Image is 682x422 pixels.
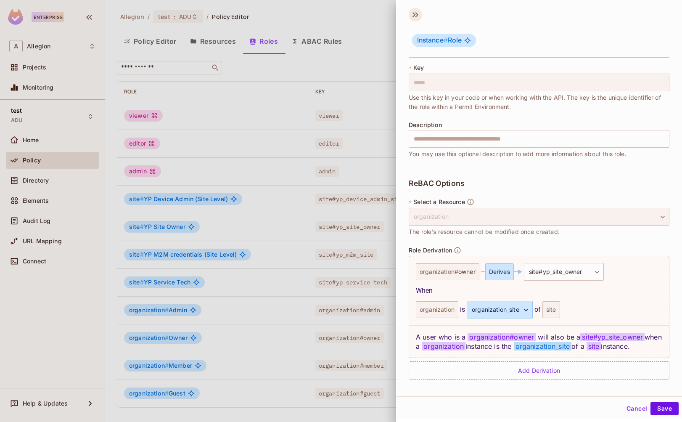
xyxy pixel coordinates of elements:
span: You may use this optional description to add more information about this role. [409,149,626,159]
div: Add Derivation [409,361,669,380]
span: yp_site_owner [543,268,582,275]
span: owner [458,268,476,275]
div: organization [416,301,458,318]
span: ReBAC Options [409,179,465,188]
span: Key [413,64,424,71]
div: When [416,286,662,296]
div: is of [416,301,662,318]
span: site # [529,265,582,279]
div: site [542,301,560,318]
span: The role's resource cannot be modified once created. [409,227,560,236]
button: Cancel [623,402,650,415]
div: A user who is a will also be a when a instance is the of a instance. [409,325,669,358]
span: Role Derivation [409,247,452,254]
span: site#yp_site_owner [580,333,645,341]
span: Instance [417,36,448,44]
div: organization # [416,263,479,280]
span: # [444,36,448,44]
span: site [587,342,601,350]
span: Role [417,36,462,45]
div: organization_site [467,301,533,318]
span: organization # owner [468,333,536,341]
div: organization [409,208,669,226]
button: Save [650,402,679,415]
span: Select a Resource [413,199,465,205]
span: organization [422,342,465,350]
div: Derives [485,263,514,280]
span: organization_site [514,342,572,350]
span: Use this key in your code or when working with the API. The key is the unique identifier of the r... [409,93,669,111]
span: Description [409,122,442,128]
